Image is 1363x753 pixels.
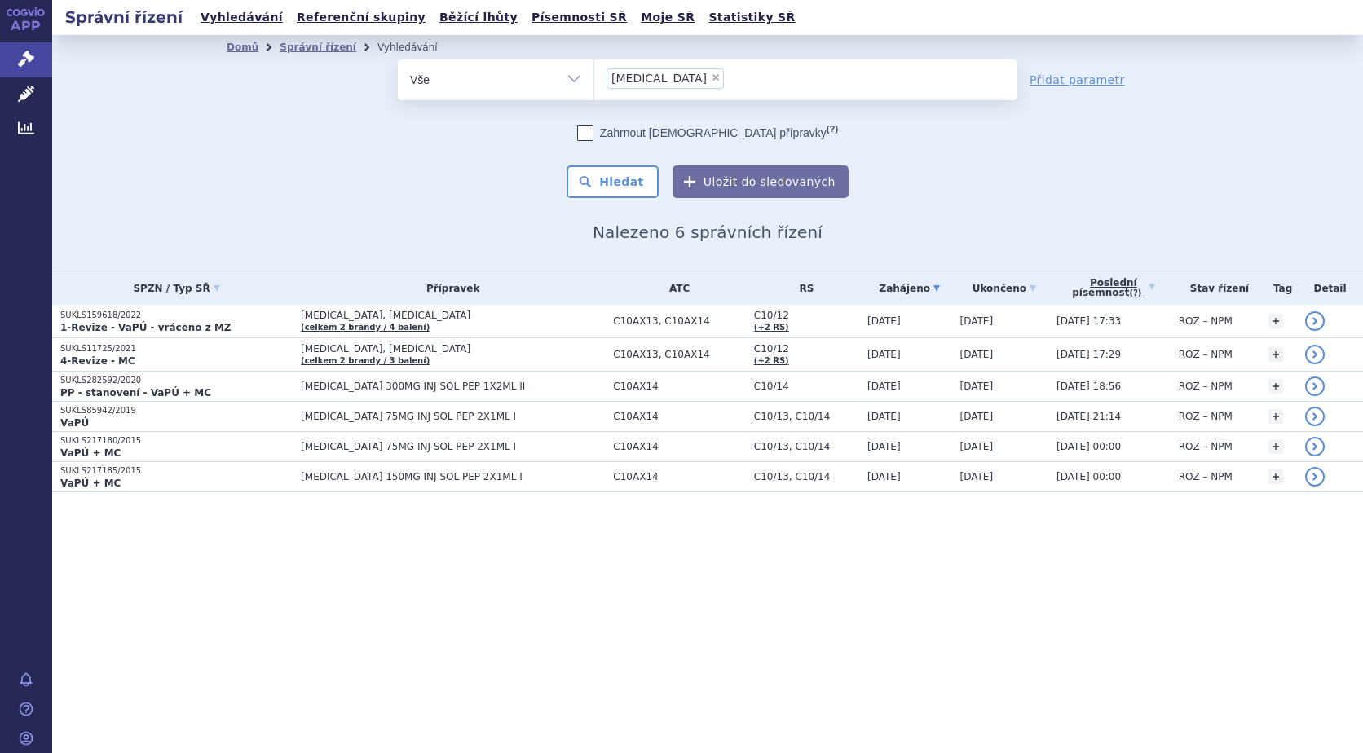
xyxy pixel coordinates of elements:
[60,447,121,459] strong: VaPÚ + MC
[577,125,838,141] label: Zahrnout [DEMOGRAPHIC_DATA] přípravky
[867,277,952,300] a: Zahájeno
[227,42,258,53] a: Domů
[1305,376,1325,396] a: detail
[196,7,288,29] a: Vyhledávání
[1056,349,1121,360] span: [DATE] 17:29
[827,124,838,134] abbr: (?)
[960,411,994,422] span: [DATE]
[960,349,994,360] span: [DATE]
[867,411,901,422] span: [DATE]
[960,381,994,392] span: [DATE]
[754,471,859,482] span: C10/13, C10/14
[567,165,659,198] button: Hledat
[1305,407,1325,426] a: detail
[605,271,745,305] th: ATC
[1268,314,1283,328] a: +
[301,411,605,422] span: [MEDICAL_DATA] 75MG INJ SOL PEP 2X1ML I
[301,356,430,365] a: (celkem 2 brandy / 3 balení)
[1305,311,1325,331] a: detail
[1305,437,1325,456] a: detail
[613,315,745,327] span: C10AX13, C10AX14
[1305,345,1325,364] a: detail
[754,356,789,365] a: (+2 RS)
[867,441,901,452] span: [DATE]
[613,381,745,392] span: C10AX14
[613,411,745,422] span: C10AX14
[1056,381,1121,392] span: [DATE] 18:56
[746,271,859,305] th: RS
[1129,288,1141,298] abbr: (?)
[607,68,724,89] li: praluent
[60,343,293,354] p: SUKLS11725/2021
[754,343,859,354] span: C10/12
[377,35,459,59] li: Vyhledávání
[1179,411,1233,422] span: ROZ – NPM
[960,471,994,482] span: [DATE]
[1179,381,1233,392] span: ROZ – NPM
[1030,72,1125,88] a: Přidat parametr
[60,465,293,477] p: SUKLS217185/2015
[867,349,901,360] span: [DATE]
[754,381,859,392] span: C10/14
[1179,441,1233,452] span: ROZ – NPM
[60,375,293,386] p: SUKLS282592/2020
[60,435,293,447] p: SUKLS217180/2015
[1179,315,1233,327] span: ROZ – NPM
[1268,379,1283,394] a: +
[613,441,745,452] span: C10AX14
[754,323,789,332] a: (+2 RS)
[960,277,1049,300] a: Ukončeno
[1171,271,1261,305] th: Stav řízení
[60,310,293,321] p: SUKLS159618/2022
[960,315,994,327] span: [DATE]
[60,478,121,489] strong: VaPÚ + MC
[1268,409,1283,424] a: +
[1056,441,1121,452] span: [DATE] 00:00
[1179,471,1233,482] span: ROZ – NPM
[1268,469,1283,484] a: +
[867,381,901,392] span: [DATE]
[301,441,605,452] span: [MEDICAL_DATA] 75MG INJ SOL PEP 2X1ML I
[754,441,859,452] span: C10/13, C10/14
[280,42,356,53] a: Správní řízení
[293,271,605,305] th: Přípravek
[1056,315,1121,327] span: [DATE] 17:33
[673,165,849,198] button: Uložit do sledovaných
[867,471,901,482] span: [DATE]
[301,310,605,321] span: [MEDICAL_DATA], [MEDICAL_DATA]
[60,355,135,367] strong: 4-Revize - MC
[60,277,293,300] a: SPZN / Typ SŘ
[1056,411,1121,422] span: [DATE] 21:14
[301,381,605,392] span: [MEDICAL_DATA] 300MG INJ SOL PEP 1X2ML II
[60,322,232,333] strong: 1-Revize - VaPÚ - vráceno z MZ
[960,441,994,452] span: [DATE]
[1056,271,1171,305] a: Poslednípísemnost(?)
[1268,347,1283,362] a: +
[704,7,800,29] a: Statistiky SŘ
[301,471,605,482] span: [MEDICAL_DATA] 150MG INJ SOL PEP 2X1ML I
[1179,349,1233,360] span: ROZ – NPM
[301,323,430,332] a: (celkem 2 brandy / 4 balení)
[613,349,745,360] span: C10AX13, C10AX14
[1305,467,1325,487] a: detail
[611,73,707,84] span: [MEDICAL_DATA]
[593,222,823,242] span: Nalezeno 6 správních řízení
[292,7,430,29] a: Referenční skupiny
[754,310,859,321] span: C10/12
[60,387,211,399] strong: PP - stanovení - VaPÚ + MC
[729,68,738,88] input: [MEDICAL_DATA]
[60,405,293,416] p: SUKLS85942/2019
[527,7,632,29] a: Písemnosti SŘ
[711,73,721,82] span: ×
[60,417,89,429] strong: VaPÚ
[1297,271,1363,305] th: Detail
[613,471,745,482] span: C10AX14
[52,6,196,29] h2: Správní řízení
[301,343,605,354] span: [MEDICAL_DATA], [MEDICAL_DATA]
[1268,439,1283,454] a: +
[867,315,901,327] span: [DATE]
[434,7,523,29] a: Běžící lhůty
[754,411,859,422] span: C10/13, C10/14
[1260,271,1297,305] th: Tag
[1056,471,1121,482] span: [DATE] 00:00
